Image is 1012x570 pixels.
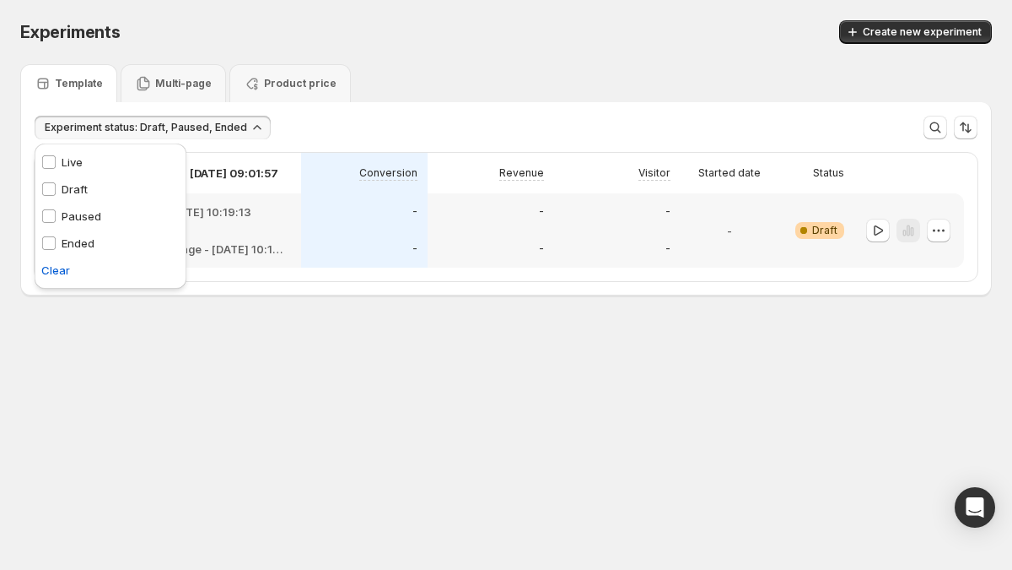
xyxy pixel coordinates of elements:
[698,166,761,180] p: Started date
[62,235,94,252] p: Ended
[812,224,837,237] span: Draft
[813,166,844,180] p: Status
[839,20,992,44] button: Create new experiment
[62,154,83,171] p: Live
[539,205,544,219] p: -
[55,77,103,90] p: Template
[727,222,732,239] p: -
[665,242,670,256] p: -
[638,166,670,180] p: Visitor
[539,242,544,256] p: -
[264,77,336,90] p: Product price
[359,166,417,180] p: Conversion
[41,262,70,279] span: Clear
[412,205,417,219] p: -
[20,22,121,42] span: Experiments
[62,181,88,198] p: Draft
[35,116,271,139] button: Experiment status: Draft, Paused, Ended
[412,242,417,256] p: -
[499,166,544,180] p: Revenue
[62,208,101,225] p: Paused
[863,25,982,39] span: Create new experiment
[155,77,212,90] p: Multi-page
[45,121,247,134] span: Experiment status: Draft, Paused, Ended
[31,257,80,284] button: Clear
[954,116,977,139] button: Sort the results
[665,205,670,219] p: -
[955,487,995,528] div: Open Intercom Messenger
